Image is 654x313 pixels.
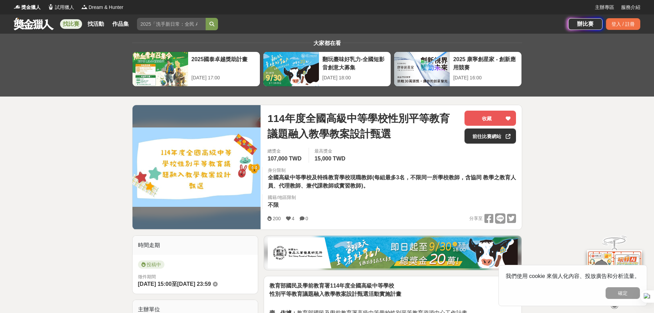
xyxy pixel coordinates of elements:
[464,111,516,126] button: 收藏
[192,74,256,81] div: [DATE] 17:00
[621,4,640,11] a: 服務介紹
[192,55,256,71] div: 2025國泰卓越獎助計畫
[312,40,343,46] span: 大家都在看
[137,18,206,30] input: 2025「洗手新日常：全民 ALL IN」洗手歌全台徵選
[138,281,172,287] span: [DATE] 15:00
[47,3,54,10] img: Logo
[587,250,642,296] img: d2146d9a-e6f6-4337-9592-8cefde37ba6b.png
[268,237,518,268] img: 1c81a89c-c1b3-4fd6-9c6e-7d29d79abef5.jpg
[268,175,516,189] span: 全國高級中等學校及特殊教育學校現職教師(每組最多3名，不限同一所學校教師，含協同 教學之教育人員、代理教師、兼代課教師或實習教師)。
[110,19,131,29] a: 作品集
[469,213,483,224] span: 分享至
[322,74,387,81] div: [DATE] 18:00
[267,156,301,161] span: 107,000 TWD
[268,167,516,174] div: 身分限制
[81,4,123,11] a: LogoDream & Hunter
[322,55,387,71] div: 翻玩臺味好乳力-全國短影音創意大募集
[292,216,295,221] span: 4
[81,3,88,10] img: Logo
[14,4,41,11] a: Logo獎金獵人
[568,18,603,30] a: 辦比賽
[268,194,296,201] div: 國籍/地區限制
[606,287,640,299] button: 確定
[268,202,279,208] span: 不限
[269,283,394,289] strong: 教育部國民及學前教育署114年度全國高級中等學校
[138,260,164,269] span: 投稿中
[606,18,640,30] div: 登入 / 註冊
[85,19,107,29] a: 找活動
[267,111,459,142] span: 114年度全國高級中等學校性別平等教育議題融入教學教案設計甄選
[133,236,258,255] div: 時間走期
[464,128,516,144] a: 前往比賽網站
[21,4,41,11] span: 獎金獵人
[172,281,177,287] span: 至
[453,55,518,71] div: 2025 康寧創星家 - 創新應用競賽
[506,273,640,279] span: 我們使用 cookie 來個人化內容、投放廣告和分析流量。
[314,148,347,155] span: 最高獎金
[55,4,74,11] span: 試用獵人
[132,52,260,87] a: 2025國泰卓越獎助計畫[DATE] 17:00
[306,216,308,221] span: 0
[394,52,522,87] a: 2025 康寧創星家 - 創新應用競賽[DATE] 16:00
[273,216,280,221] span: 200
[177,281,211,287] span: [DATE] 23:59
[138,274,156,279] span: 徵件期間
[14,3,21,10] img: Logo
[595,4,614,11] a: 主辦專區
[133,127,261,207] img: Cover Image
[314,156,345,161] span: 15,000 TWD
[47,4,74,11] a: Logo試用獵人
[263,52,391,87] a: 翻玩臺味好乳力-全國短影音創意大募集[DATE] 18:00
[453,74,518,81] div: [DATE] 16:00
[89,4,123,11] span: Dream & Hunter
[269,291,401,297] strong: 性別平等教育議題融入教學教案設計甄選活動實施計畫
[60,19,82,29] a: 找比賽
[267,148,303,155] span: 總獎金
